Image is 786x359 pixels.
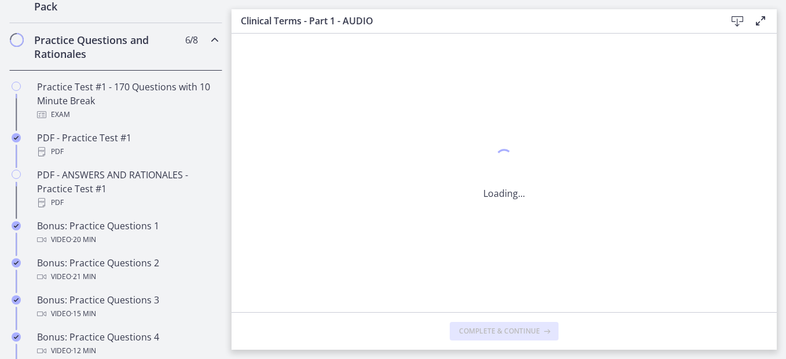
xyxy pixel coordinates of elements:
span: · 21 min [71,270,96,284]
div: Exam [37,108,218,122]
span: 6 / 8 [185,33,197,47]
i: Completed [12,133,21,142]
span: · 15 min [71,307,96,321]
p: Loading... [483,186,525,200]
div: 1 [483,146,525,173]
span: · 12 min [71,344,96,358]
div: Video [37,344,218,358]
div: Bonus: Practice Questions 3 [37,293,218,321]
span: Complete & continue [459,327,540,336]
div: PDF [37,145,218,159]
h2: Practice Questions and Rationales [34,33,175,61]
div: Video [37,233,218,247]
i: Completed [12,221,21,230]
div: Bonus: Practice Questions 1 [37,219,218,247]
div: Video [37,270,218,284]
i: Completed [12,258,21,268]
div: Practice Test #1 - 170 Questions with 10 Minute Break [37,80,218,122]
div: PDF - Practice Test #1 [37,131,218,159]
div: Video [37,307,218,321]
button: Complete & continue [450,322,559,340]
div: Bonus: Practice Questions 4 [37,330,218,358]
div: PDF - ANSWERS AND RATIONALES - Practice Test #1 [37,168,218,210]
h3: Clinical Terms - Part 1 - AUDIO [241,14,707,28]
i: Completed [12,332,21,342]
div: Bonus: Practice Questions 2 [37,256,218,284]
div: PDF [37,196,218,210]
span: · 20 min [71,233,96,247]
i: Completed [12,295,21,305]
